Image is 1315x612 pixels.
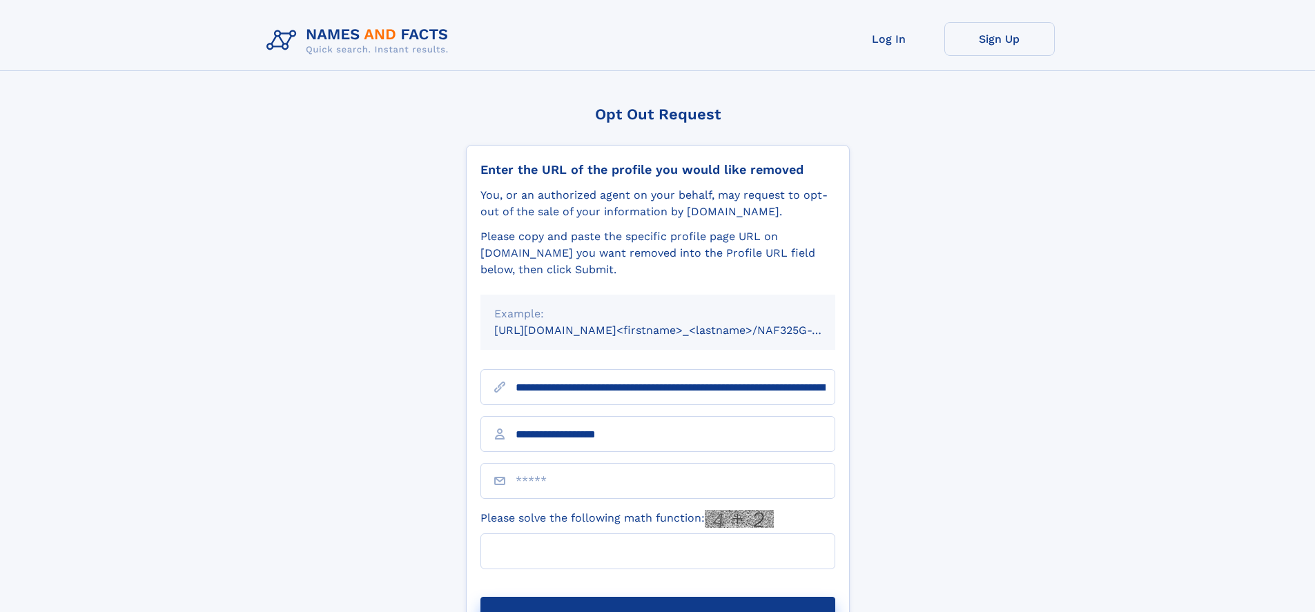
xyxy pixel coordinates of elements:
[261,22,460,59] img: Logo Names and Facts
[494,306,821,322] div: Example:
[466,106,850,123] div: Opt Out Request
[480,510,774,528] label: Please solve the following math function:
[480,228,835,278] div: Please copy and paste the specific profile page URL on [DOMAIN_NAME] you want removed into the Pr...
[494,324,861,337] small: [URL][DOMAIN_NAME]<firstname>_<lastname>/NAF325G-xxxxxxxx
[944,22,1055,56] a: Sign Up
[480,162,835,177] div: Enter the URL of the profile you would like removed
[834,22,944,56] a: Log In
[480,187,835,220] div: You, or an authorized agent on your behalf, may request to opt-out of the sale of your informatio...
